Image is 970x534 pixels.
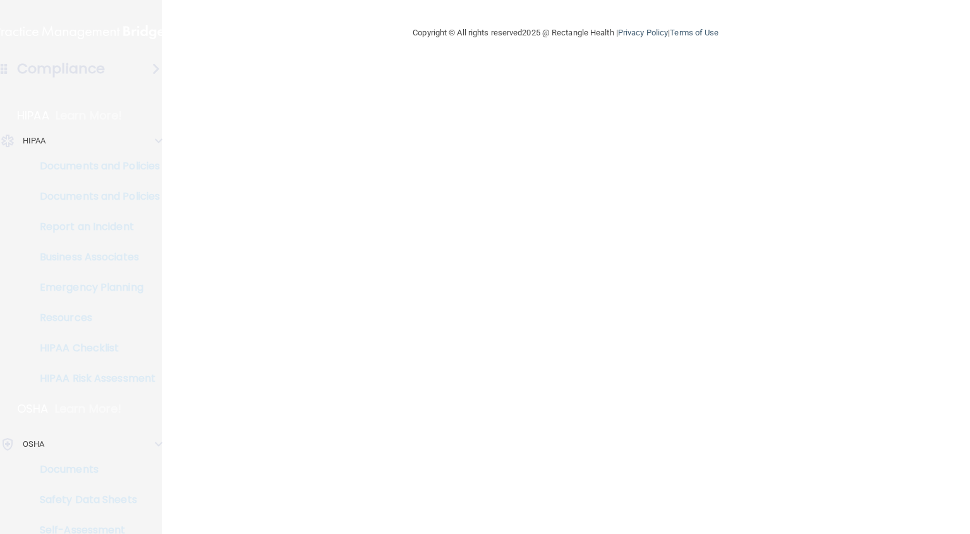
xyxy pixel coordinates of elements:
[8,494,181,506] p: Safety Data Sheets
[670,28,718,37] a: Terms of Use
[23,437,44,452] p: OSHA
[17,401,49,416] p: OSHA
[335,13,796,53] div: Copyright © All rights reserved 2025 @ Rectangle Health | |
[8,221,181,233] p: Report an Incident
[8,342,181,355] p: HIPAA Checklist
[23,133,46,149] p: HIPAA
[8,372,181,385] p: HIPAA Risk Assessment
[8,312,181,324] p: Resources
[17,60,105,78] h4: Compliance
[17,108,49,123] p: HIPAA
[8,281,181,294] p: Emergency Planning
[618,28,668,37] a: Privacy Policy
[8,463,181,476] p: Documents
[8,190,181,203] p: Documents and Policies
[8,160,181,173] p: Documents and Policies
[55,401,122,416] p: Learn More!
[8,251,181,264] p: Business Associates
[56,108,123,123] p: Learn More!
